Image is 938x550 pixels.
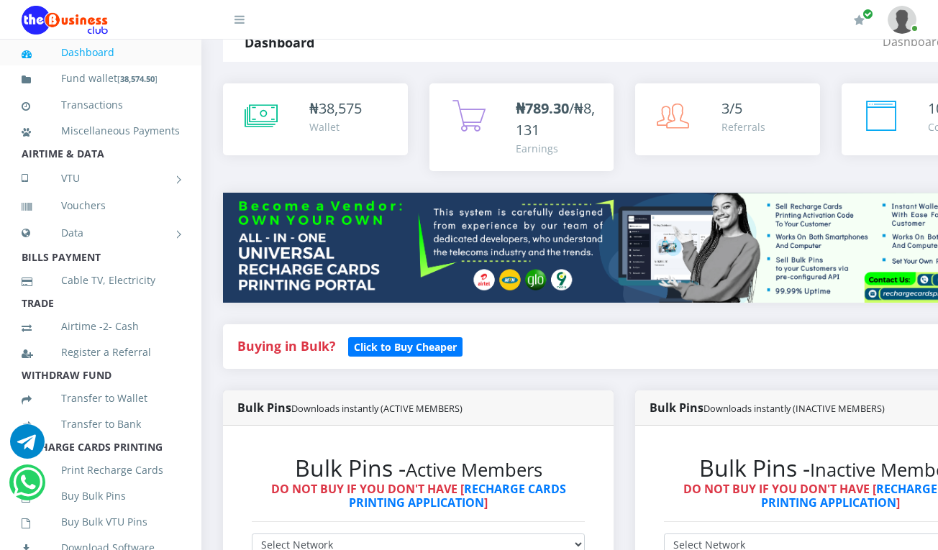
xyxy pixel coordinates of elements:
small: Downloads instantly (ACTIVE MEMBERS) [291,402,463,415]
a: Click to Buy Cheaper [348,337,463,354]
div: Wallet [309,119,362,134]
a: RECHARGE CARDS PRINTING APPLICATION [349,481,566,510]
strong: Bulk Pins [650,400,885,416]
h2: Bulk Pins - [252,454,585,482]
strong: Bulk Pins [237,400,463,416]
a: Chat for support [13,476,42,500]
span: /₦8,131 [516,98,595,139]
a: Airtime -2- Cash [22,310,180,343]
b: ₦789.30 [516,98,569,118]
i: Renew/Upgrade Subscription [854,14,865,26]
small: Active Members [406,457,542,482]
a: Buy Bulk VTU Pins [22,505,180,538]
span: 38,575 [319,98,362,118]
div: Referrals [721,119,765,134]
small: Downloads instantly (INACTIVE MEMBERS) [703,402,885,415]
strong: DO NOT BUY IF YOU DON'T HAVE [ ] [271,481,566,510]
a: Cable TV, Electricity [22,264,180,297]
a: Transfer to Bank [22,408,180,441]
a: 3/5 Referrals [635,83,820,155]
a: Dashboard [22,36,180,69]
a: Transactions [22,88,180,122]
img: Logo [22,6,108,35]
strong: Buying in Bulk? [237,337,335,354]
span: 3/5 [721,98,742,118]
a: ₦789.30/₦8,131 Earnings [429,83,614,171]
strong: Dashboard [245,34,314,51]
a: Print Recharge Cards [22,454,180,487]
a: Chat for support [10,435,45,459]
a: Miscellaneous Payments [22,114,180,147]
a: Fund wallet[38,574.50] [22,62,180,96]
div: Earnings [516,141,600,156]
a: Register a Referral [22,336,180,369]
a: ₦38,575 Wallet [223,83,408,155]
small: [ ] [117,73,158,84]
a: Transfer to Wallet [22,382,180,415]
b: Click to Buy Cheaper [354,340,457,354]
span: Renew/Upgrade Subscription [862,9,873,19]
a: Buy Bulk Pins [22,480,180,513]
a: Data [22,215,180,251]
div: ₦ [309,98,362,119]
b: 38,574.50 [120,73,155,84]
a: Vouchers [22,189,180,222]
img: User [888,6,916,34]
a: VTU [22,160,180,196]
